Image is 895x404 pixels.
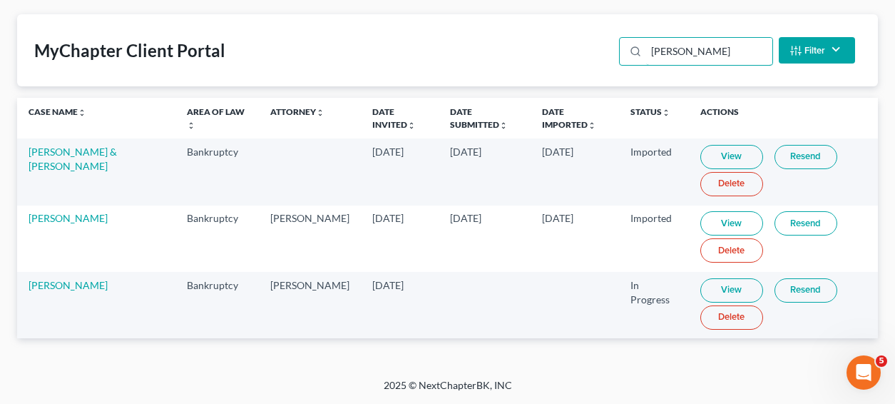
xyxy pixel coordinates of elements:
[187,106,245,129] a: Area of Lawunfold_more
[78,108,86,117] i: unfold_more
[700,145,763,169] a: View
[29,212,108,224] a: [PERSON_NAME]
[619,138,688,205] td: Imported
[542,106,596,129] a: Date Importedunfold_more
[662,108,670,117] i: unfold_more
[619,272,688,338] td: In Progress
[499,121,508,130] i: unfold_more
[700,211,763,236] a: View
[372,212,404,224] span: [DATE]
[876,355,887,367] span: 5
[29,146,117,172] a: [PERSON_NAME] & [PERSON_NAME]
[41,378,854,404] div: 2025 © NextChapterBK, INC
[259,206,361,272] td: [PERSON_NAME]
[774,211,837,236] a: Resend
[175,272,259,338] td: Bankruptcy
[372,146,404,158] span: [DATE]
[774,278,837,303] a: Resend
[175,206,259,272] td: Bankruptcy
[700,172,763,196] a: Delete
[542,146,573,158] span: [DATE]
[774,145,837,169] a: Resend
[270,106,324,117] a: Attorneyunfold_more
[450,212,481,224] span: [DATE]
[700,238,763,263] a: Delete
[689,98,878,138] th: Actions
[542,212,573,224] span: [DATE]
[29,106,86,117] a: Case Nameunfold_more
[316,108,324,117] i: unfold_more
[700,278,763,303] a: View
[588,121,596,130] i: unfold_more
[34,39,225,62] div: MyChapter Client Portal
[619,206,688,272] td: Imported
[450,106,508,129] a: Date Submittedunfold_more
[372,279,404,291] span: [DATE]
[847,355,881,390] iframe: Intercom live chat
[630,106,670,117] a: Statusunfold_more
[29,279,108,291] a: [PERSON_NAME]
[700,305,763,330] a: Delete
[646,38,772,65] input: Search...
[259,272,361,338] td: [PERSON_NAME]
[187,121,195,130] i: unfold_more
[175,138,259,205] td: Bankruptcy
[779,37,855,64] button: Filter
[407,121,416,130] i: unfold_more
[450,146,481,158] span: [DATE]
[372,106,416,129] a: Date Invitedunfold_more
